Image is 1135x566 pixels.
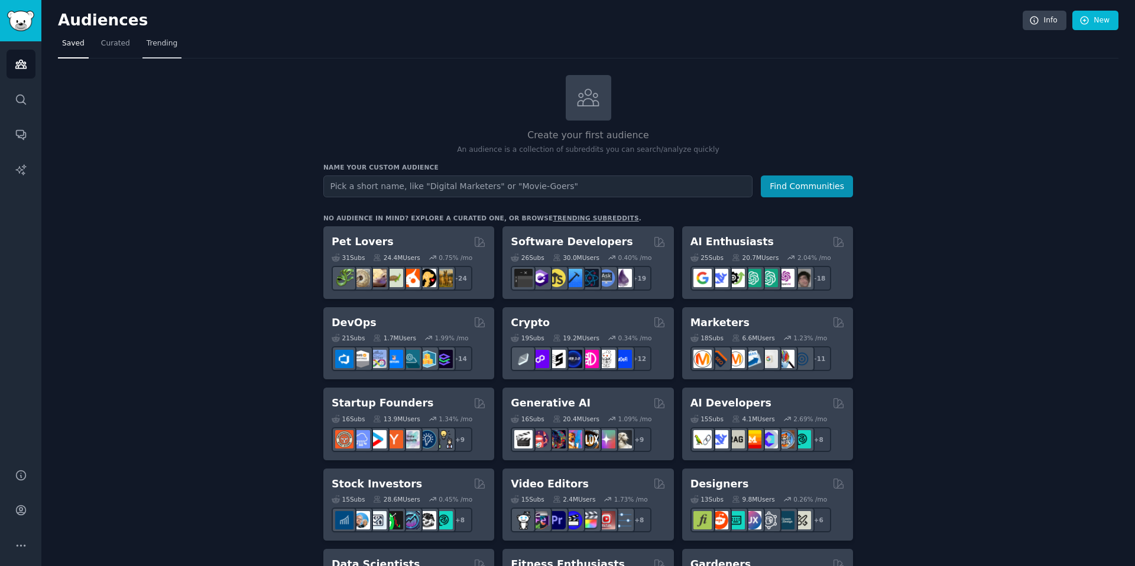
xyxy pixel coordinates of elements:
[597,350,615,368] img: CryptoNews
[58,34,89,58] a: Saved
[564,269,582,287] img: iOSProgramming
[806,266,831,291] div: + 18
[547,430,566,448] img: deepdream
[581,511,599,529] img: finalcutpro
[368,350,387,368] img: Docker_DevOps
[332,495,365,503] div: 15 Sub s
[614,511,632,529] img: postproduction
[352,350,370,368] img: AWS_Certified_Experts
[776,350,794,368] img: MarketingResearch
[793,269,811,287] img: ArtificalIntelligence
[385,430,403,448] img: ycombinator
[101,38,130,49] span: Curated
[806,346,831,371] div: + 11
[793,415,827,423] div: 2.69 % /mo
[332,477,422,492] h2: Stock Investors
[690,315,750,330] h2: Marketers
[401,511,420,529] img: StocksAndTrading
[511,396,591,411] h2: Generative AI
[418,350,436,368] img: aws_cdk
[727,269,745,287] img: AItoolsCatalog
[727,430,745,448] img: Rag
[62,38,85,49] span: Saved
[553,495,596,503] div: 2.4M Users
[511,415,544,423] div: 16 Sub s
[614,430,632,448] img: DreamBooth
[385,511,403,529] img: Trading
[147,38,177,49] span: Trending
[418,430,436,448] img: Entrepreneurship
[553,253,599,262] div: 30.0M Users
[323,163,853,171] h3: Name your custom audience
[793,350,811,368] img: OnlineMarketing
[690,415,724,423] div: 15 Sub s
[373,415,420,423] div: 13.9M Users
[332,415,365,423] div: 16 Sub s
[514,350,533,368] img: ethfinance
[553,214,638,222] a: trending subreddits
[793,334,827,342] div: 1.23 % /mo
[439,415,472,423] div: 1.34 % /mo
[627,266,651,291] div: + 19
[511,315,550,330] h2: Crypto
[727,511,745,529] img: UI_Design
[776,430,794,448] img: llmops
[743,269,761,287] img: chatgpt_promptDesign
[690,477,749,492] h2: Designers
[690,334,724,342] div: 18 Sub s
[332,334,365,342] div: 21 Sub s
[690,253,724,262] div: 25 Sub s
[514,511,533,529] img: gopro
[743,350,761,368] img: Emailmarketing
[531,430,549,448] img: dalle2
[776,511,794,529] img: learndesign
[614,269,632,287] img: elixir
[439,253,472,262] div: 0.75 % /mo
[710,350,728,368] img: bigseo
[710,430,728,448] img: DeepSeek
[797,253,831,262] div: 2.04 % /mo
[547,511,566,529] img: premiere
[435,334,469,342] div: 1.99 % /mo
[760,511,778,529] img: userexperience
[511,495,544,503] div: 15 Sub s
[761,175,853,197] button: Find Communities
[434,430,453,448] img: growmybusiness
[373,253,420,262] div: 24.4M Users
[335,350,354,368] img: azuredevops
[514,430,533,448] img: aivideo
[564,511,582,529] img: VideoEditors
[531,350,549,368] img: 0xPolygon
[373,334,416,342] div: 1.7M Users
[760,269,778,287] img: chatgpt_prompts_
[332,396,433,411] h2: Startup Founders
[368,511,387,529] img: Forex
[693,350,712,368] img: content_marketing
[806,508,831,532] div: + 6
[793,495,827,503] div: 0.26 % /mo
[385,350,403,368] img: DevOpsLinks
[531,511,549,529] img: editors
[627,346,651,371] div: + 12
[732,415,775,423] div: 4.1M Users
[323,214,641,222] div: No audience in mind? Explore a curated one, or browse .
[743,511,761,529] img: UXDesign
[732,253,779,262] div: 20.7M Users
[690,396,771,411] h2: AI Developers
[547,269,566,287] img: learnjavascript
[323,175,753,197] input: Pick a short name, like "Digital Marketers" or "Movie-Goers"
[693,269,712,287] img: GoogleGeminiAI
[434,511,453,529] img: technicalanalysis
[743,430,761,448] img: MistralAI
[335,269,354,287] img: herpetology
[597,269,615,287] img: AskComputerScience
[618,415,652,423] div: 1.09 % /mo
[690,495,724,503] div: 13 Sub s
[447,346,472,371] div: + 14
[401,350,420,368] img: platformengineering
[710,269,728,287] img: DeepSeek
[332,235,394,249] h2: Pet Lovers
[352,430,370,448] img: SaaS
[7,11,34,31] img: GummySearch logo
[618,253,652,262] div: 0.40 % /mo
